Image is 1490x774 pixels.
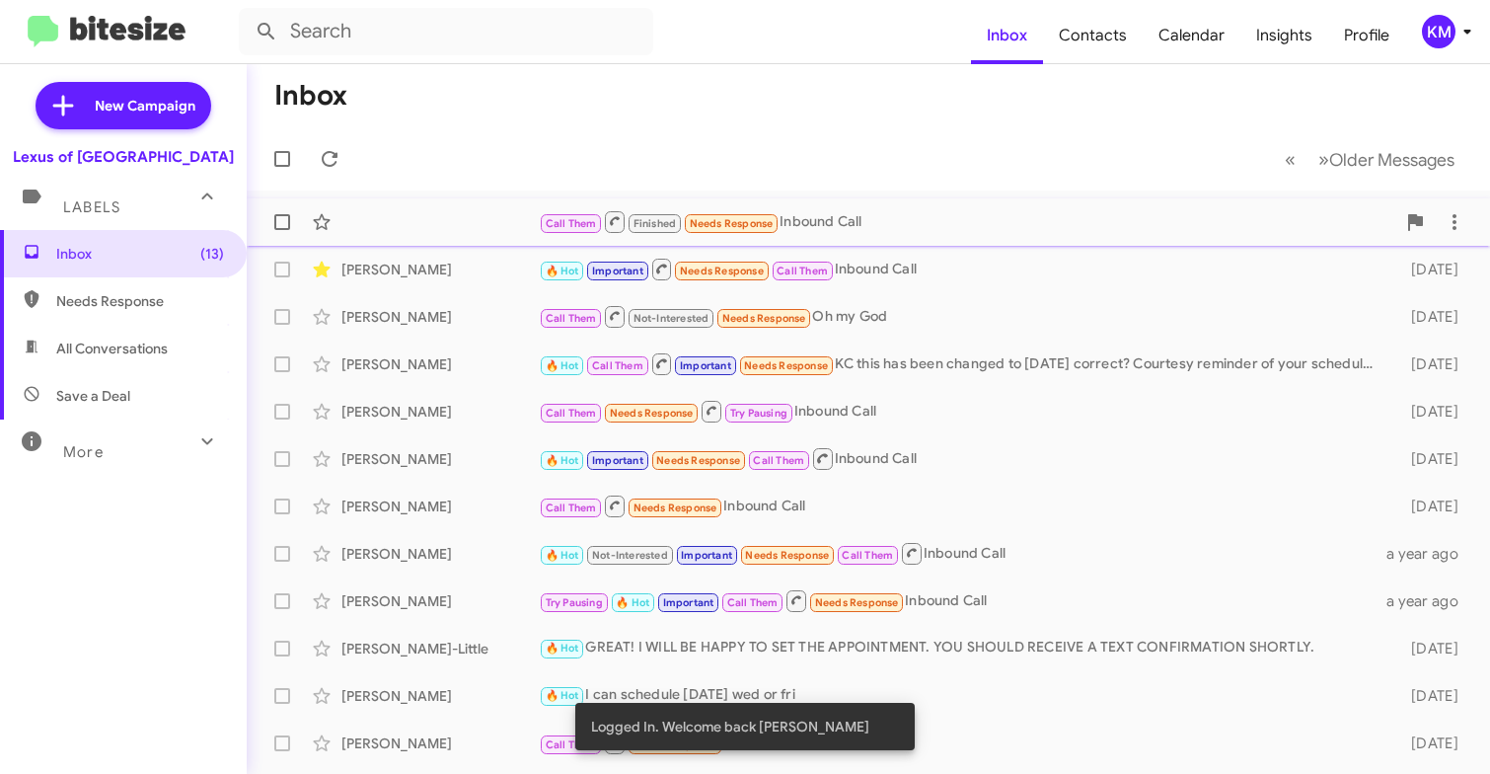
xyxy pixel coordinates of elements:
span: 🔥 Hot [546,265,579,277]
span: Older Messages [1329,149,1454,171]
span: Needs Response [815,596,899,609]
div: [DATE] [1386,734,1474,753]
div: [DATE] [1386,402,1474,422]
span: Not-Interested [633,312,709,325]
div: Inbound Call [539,257,1386,281]
span: Call Them [546,738,597,751]
div: KC this has been changed to [DATE] correct? Courtesy reminder of your scheduled service appointme... [539,351,1386,376]
div: I can schedule [DATE] wed or fri [539,684,1386,707]
div: [PERSON_NAME] [341,449,539,469]
span: Call Them [592,359,643,372]
div: [PERSON_NAME] [341,402,539,422]
div: Inbound Call [539,588,1386,613]
div: Inbound Call [539,399,1386,424]
a: Profile [1328,7,1405,64]
a: Calendar [1143,7,1240,64]
span: New Campaign [95,96,195,116]
span: Needs Response [680,265,764,277]
div: Inbound Call [539,209,1395,234]
div: [PERSON_NAME] [341,544,539,564]
span: » [1318,147,1329,172]
div: [DATE] [1386,260,1474,279]
span: Call Them [842,549,893,562]
span: 🔥 Hot [546,549,579,562]
span: Needs Response [745,549,829,562]
div: [PERSON_NAME] [341,307,539,327]
nav: Page navigation example [1274,139,1466,180]
div: Inbound Call [539,541,1386,566]
span: Important [663,596,714,609]
span: Call Them [546,407,597,420]
a: Inbox [971,7,1043,64]
div: [PERSON_NAME]-Little [341,639,539,658]
input: Search [239,8,653,55]
button: Next [1306,139,1466,180]
div: Inbound Call [539,494,1386,518]
span: Important [680,359,731,372]
span: Call Them [546,502,597,514]
span: More [63,443,104,461]
div: [PERSON_NAME] [341,591,539,611]
span: Needs Response [610,407,694,420]
span: Important [592,454,643,467]
span: Call Them [546,217,597,230]
span: Call Them [546,312,597,325]
span: Save a Deal [56,386,130,406]
div: [DATE] [1386,497,1474,516]
div: KM [1422,15,1455,48]
span: Needs Response [690,217,774,230]
span: 🔥 Hot [546,359,579,372]
span: Logged In. Welcome back [PERSON_NAME] [591,717,869,736]
span: Not-Interested [592,549,668,562]
span: Important [592,265,643,277]
span: Inbox [56,244,224,264]
div: [DATE] [1386,449,1474,469]
a: Contacts [1043,7,1143,64]
a: New Campaign [36,82,211,129]
span: Needs Response [656,454,740,467]
span: Important [681,549,732,562]
div: [DATE] [1386,307,1474,327]
h1: Inbox [274,80,347,112]
div: Oh my God [539,304,1386,329]
span: Try Pausing [730,407,787,420]
span: « [1285,147,1296,172]
span: Finished [633,217,677,230]
span: 🔥 Hot [546,454,579,467]
a: Insights [1240,7,1328,64]
span: Call Them [727,596,779,609]
span: Needs Response [56,291,224,311]
button: KM [1405,15,1468,48]
div: a year ago [1386,591,1474,611]
div: GREAT! I WILL BE HAPPY TO SET THE APPOINTMENT. YOU SHOULD RECEIVE A TEXT CONFIRMATION SHORTLY. [539,637,1386,659]
span: Try Pausing [546,596,603,609]
span: Call Them [753,454,804,467]
span: 🔥 Hot [546,689,579,702]
span: Needs Response [633,502,717,514]
div: [PERSON_NAME] [341,260,539,279]
div: [DATE] [1386,639,1474,658]
div: a year ago [1386,544,1474,564]
div: [PERSON_NAME] [341,734,539,753]
span: Call Them [777,265,828,277]
div: [DATE] [1386,686,1474,706]
span: 🔥 Hot [546,642,579,655]
span: 🔥 Hot [616,596,649,609]
span: (13) [200,244,224,264]
div: [PERSON_NAME] [341,497,539,516]
div: Inbound Call [539,731,1386,755]
div: Lexus of [GEOGRAPHIC_DATA] [13,147,234,167]
div: [PERSON_NAME] [341,686,539,706]
span: Needs Response [722,312,806,325]
div: Inbound Call [539,446,1386,471]
span: Labels [63,198,120,216]
div: [DATE] [1386,354,1474,374]
span: All Conversations [56,339,168,358]
div: [PERSON_NAME] [341,354,539,374]
button: Previous [1273,139,1307,180]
